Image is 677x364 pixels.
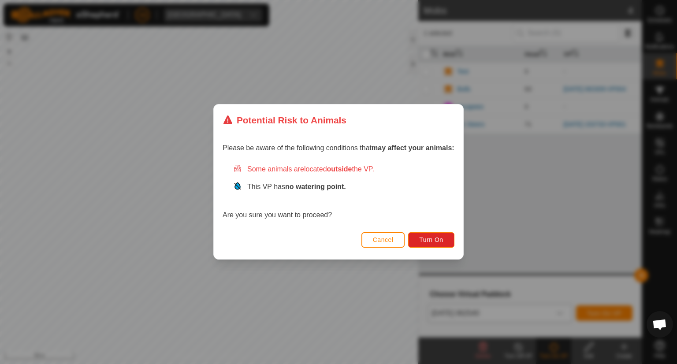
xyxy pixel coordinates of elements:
strong: no watering point. [285,183,346,191]
span: located the VP. [304,166,374,173]
div: Some animals are [233,164,454,175]
span: Cancel [373,237,394,244]
div: Potential Risk to Animals [223,113,346,127]
div: Are you sure you want to proceed? [223,164,454,221]
button: Turn On [409,232,454,248]
button: Cancel [361,232,405,248]
span: Turn On [420,237,443,244]
strong: outside [327,166,352,173]
span: Please be aware of the following conditions that [223,145,454,152]
strong: may affect your animals: [372,145,454,152]
a: Open chat [647,311,673,338]
span: This VP has [247,183,346,191]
